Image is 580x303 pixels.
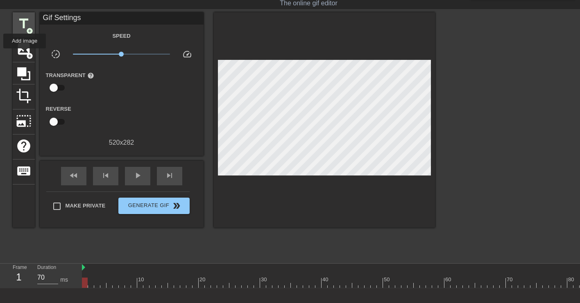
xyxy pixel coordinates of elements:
div: 10 [138,276,145,284]
button: Generate Gif [118,198,189,214]
span: add_circle [26,27,33,34]
div: 40 [322,276,330,284]
div: 60 [445,276,453,284]
div: 70 [507,276,514,284]
label: Speed [112,32,130,40]
span: fast_rewind [69,171,79,180]
span: help [87,72,94,79]
span: Generate Gif [122,201,186,211]
span: title [16,16,32,32]
span: skip_next [165,171,174,180]
div: 50 [384,276,391,284]
div: Frame [7,264,31,287]
span: double_arrow [172,201,181,211]
div: 520 x 282 [40,138,204,148]
div: Gif Settings [40,12,204,25]
span: image [16,41,32,57]
label: Duration [37,265,56,270]
span: skip_previous [101,171,111,180]
span: add_circle [26,52,33,59]
div: 30 [261,276,268,284]
div: 80 [568,276,575,284]
span: speed [182,49,192,59]
span: photo_size_select_large [16,113,32,129]
label: Transparent [46,71,94,80]
div: ms [60,276,68,284]
div: 1 [13,270,25,285]
label: Reverse [46,105,71,113]
span: Make Private [66,202,106,210]
span: help [16,138,32,154]
span: play_arrow [133,171,143,180]
span: crop [16,88,32,104]
span: keyboard [16,163,32,179]
div: 20 [199,276,207,284]
span: slow_motion_video [51,49,61,59]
